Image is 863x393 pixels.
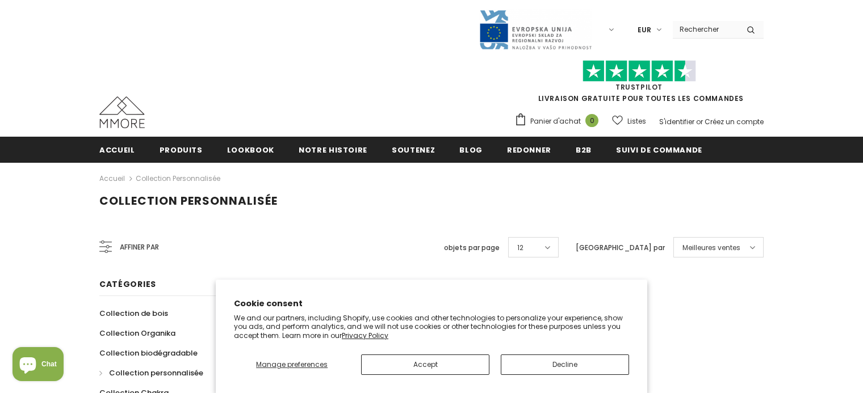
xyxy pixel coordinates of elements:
span: soutenez [392,145,435,155]
a: Redonner [507,137,551,162]
button: Decline [501,354,629,375]
span: Meilleures ventes [682,242,740,253]
p: We and our partners, including Shopify, use cookies and other technologies to personalize your ex... [234,314,629,340]
a: Créez un compte [705,117,764,126]
span: Redonner [507,145,551,155]
a: Collection Organika [99,323,175,343]
span: Collection personnalisée [99,193,278,209]
span: Suivi de commande [616,145,702,155]
a: Collection biodégradable [99,343,198,363]
a: soutenez [392,137,435,162]
span: or [696,117,703,126]
inbox-online-store-chat: Shopify online store chat [9,347,67,384]
span: Collection personnalisée [109,367,203,378]
input: Search Site [673,21,738,37]
span: B2B [576,145,592,155]
a: Privacy Policy [342,331,388,340]
img: Javni Razpis [479,9,592,50]
label: objets par page [444,242,500,253]
a: Collection personnalisée [99,363,203,383]
a: Collection personnalisée [136,174,220,183]
span: 0 [585,114,598,127]
a: Collection de bois [99,303,168,323]
a: Lookbook [227,137,274,162]
span: Affiner par [120,241,159,253]
a: Accueil [99,137,135,162]
a: Suivi de commande [616,137,702,162]
span: EUR [638,24,651,36]
a: Accueil [99,172,125,185]
span: Catégories [99,278,156,290]
span: 12 [517,242,523,253]
span: Accueil [99,145,135,155]
span: Notre histoire [299,145,367,155]
a: Panier d'achat 0 [514,113,604,130]
a: Notre histoire [299,137,367,162]
img: Cas MMORE [99,96,145,128]
img: Faites confiance aux étoiles pilotes [583,60,696,82]
a: Produits [160,137,203,162]
button: Manage preferences [234,354,350,375]
span: LIVRAISON GRATUITE POUR TOUTES LES COMMANDES [514,65,764,103]
span: Blog [459,145,483,155]
a: B2B [576,137,592,162]
a: TrustPilot [615,82,663,92]
span: Listes [627,116,646,127]
span: Lookbook [227,145,274,155]
span: Produits [160,145,203,155]
span: Panier d'achat [530,116,581,127]
a: S'identifier [659,117,694,126]
a: Javni Razpis [479,24,592,34]
span: Collection de bois [99,308,168,319]
button: Accept [361,354,489,375]
a: Listes [612,111,646,131]
span: Collection biodégradable [99,348,198,358]
span: Collection Organika [99,328,175,339]
a: Blog [459,137,483,162]
label: [GEOGRAPHIC_DATA] par [576,242,665,253]
h2: Cookie consent [234,298,629,310]
span: Manage preferences [256,360,328,369]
